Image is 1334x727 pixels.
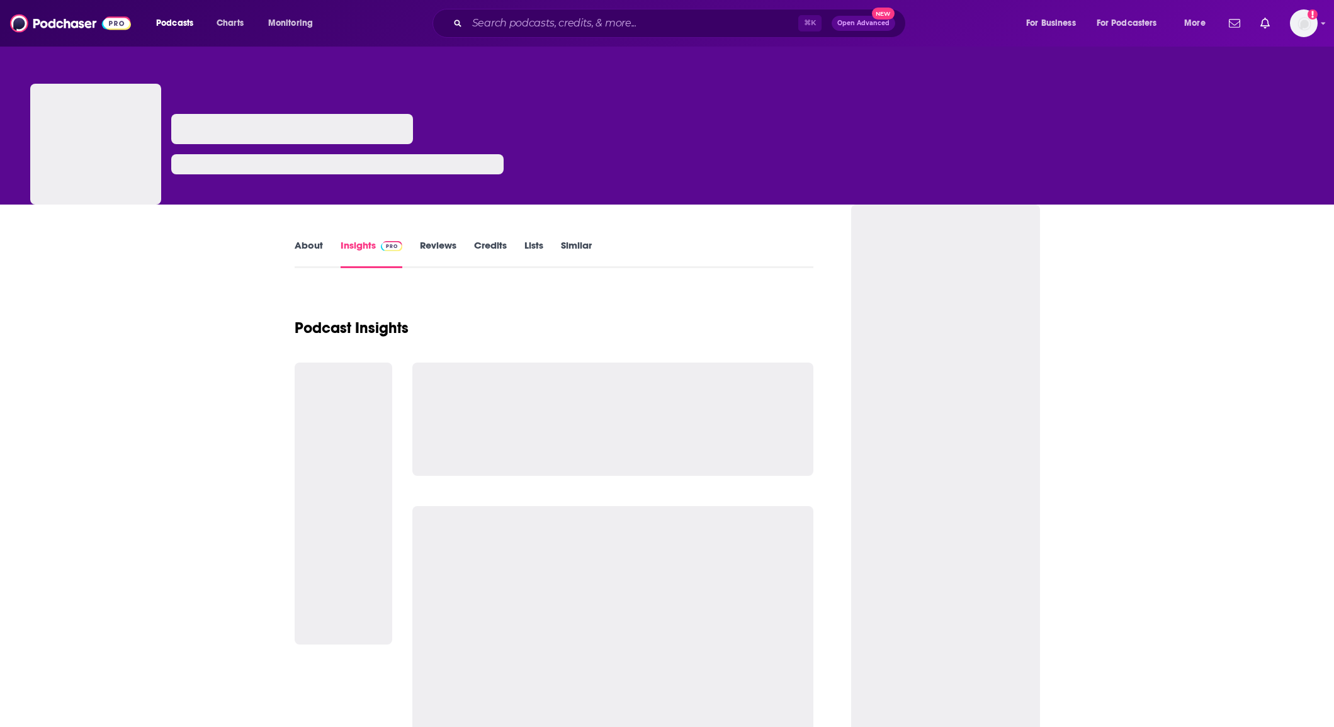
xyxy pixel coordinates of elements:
img: User Profile [1290,9,1318,37]
button: open menu [1017,13,1092,33]
span: Monitoring [268,14,313,32]
button: open menu [147,13,210,33]
button: open menu [1088,13,1175,33]
span: ⌘ K [798,15,822,31]
h1: Podcast Insights [295,318,409,337]
a: Credits [474,239,507,268]
span: Logged in as jennevievef [1290,9,1318,37]
a: Charts [208,13,251,33]
a: Reviews [420,239,456,268]
svg: Add a profile image [1308,9,1318,20]
span: Open Advanced [837,20,890,26]
button: Show profile menu [1290,9,1318,37]
img: Podchaser - Follow, Share and Rate Podcasts [10,11,131,35]
span: Podcasts [156,14,193,32]
input: Search podcasts, credits, & more... [467,13,798,33]
a: Lists [524,239,543,268]
a: Show notifications dropdown [1224,13,1245,34]
button: Open AdvancedNew [832,16,895,31]
img: Podchaser Pro [381,241,403,251]
span: New [872,8,895,20]
a: Show notifications dropdown [1255,13,1275,34]
a: InsightsPodchaser Pro [341,239,403,268]
div: Search podcasts, credits, & more... [444,9,918,38]
a: Similar [561,239,592,268]
span: More [1184,14,1206,32]
span: For Podcasters [1097,14,1157,32]
span: Charts [217,14,244,32]
span: For Business [1026,14,1076,32]
button: open menu [259,13,329,33]
button: open menu [1175,13,1221,33]
a: About [295,239,323,268]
